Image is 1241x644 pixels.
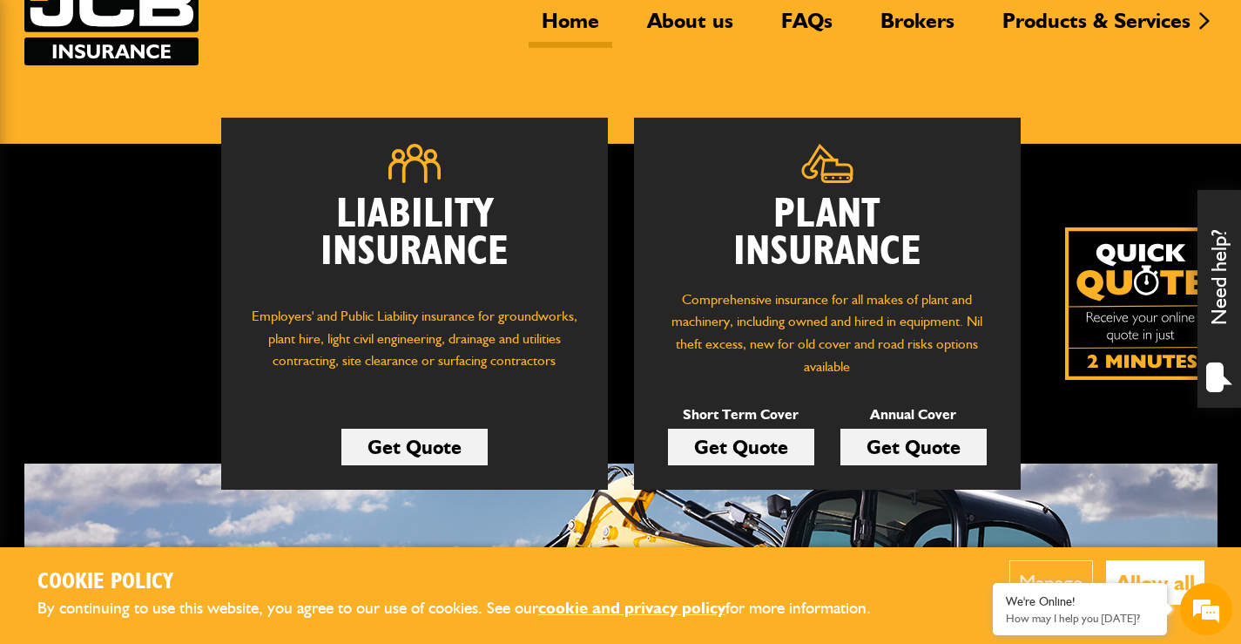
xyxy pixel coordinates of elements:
[768,8,846,48] a: FAQs
[37,595,900,622] p: By continuing to use this website, you agree to our use of cookies. See our for more information.
[1006,594,1154,609] div: We're Online!
[538,598,725,618] a: cookie and privacy policy
[247,305,582,389] p: Employers' and Public Liability insurance for groundworks, plant hire, light civil engineering, d...
[37,569,900,596] h2: Cookie Policy
[634,8,746,48] a: About us
[1106,560,1204,605] button: Allow all
[668,403,814,426] p: Short Term Cover
[840,403,987,426] p: Annual Cover
[1197,190,1241,408] div: Need help?
[989,8,1204,48] a: Products & Services
[660,288,995,377] p: Comprehensive insurance for all makes of plant and machinery, including owned and hired in equipm...
[1065,227,1217,380] img: Quick Quote
[1006,612,1154,625] p: How may I help you today?
[668,429,814,465] a: Get Quote
[660,196,995,271] h2: Plant Insurance
[840,429,987,465] a: Get Quote
[1009,560,1093,605] button: Manage
[529,8,612,48] a: Home
[341,429,488,465] a: Get Quote
[247,196,582,288] h2: Liability Insurance
[1065,227,1217,380] a: Get your insurance quote isn just 2-minutes
[867,8,968,48] a: Brokers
